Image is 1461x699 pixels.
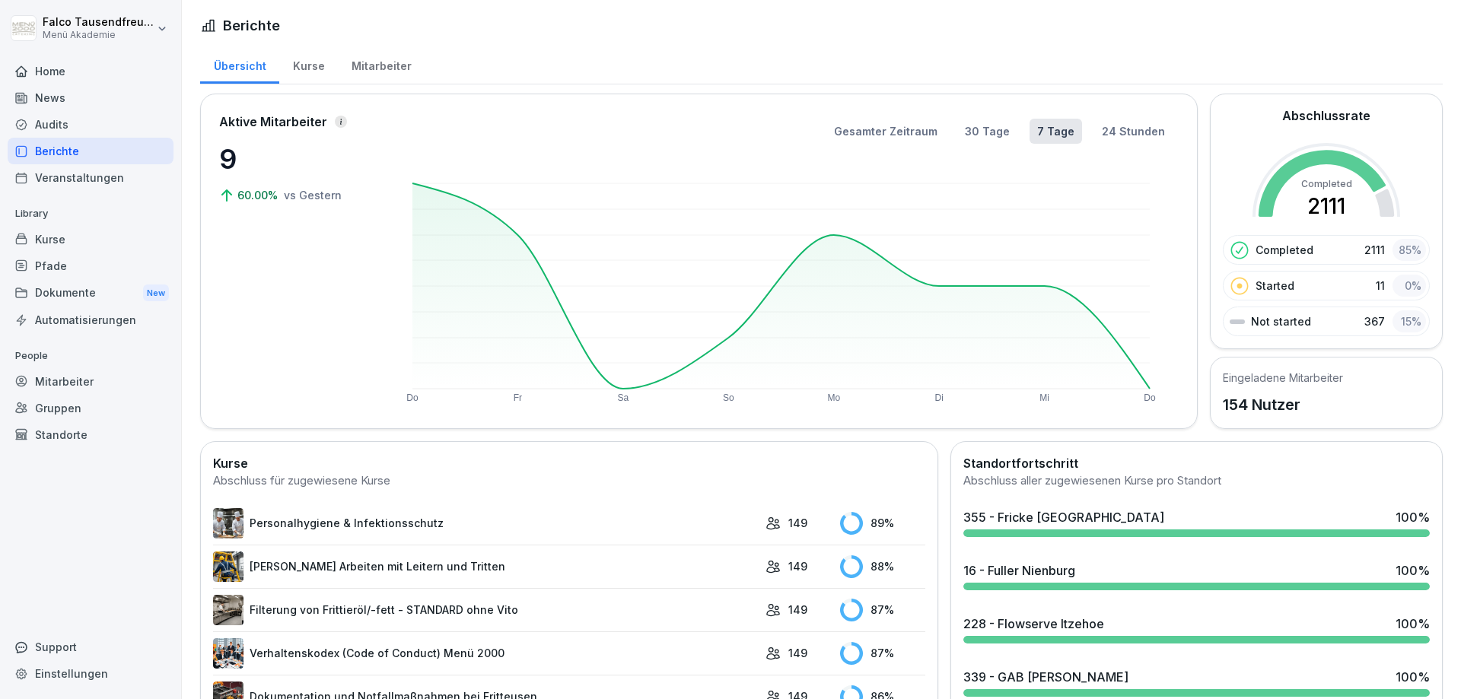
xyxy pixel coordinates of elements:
a: 228 - Flowserve Itzehoe100% [957,608,1436,650]
a: 16 - Fuller Nienburg100% [957,555,1436,596]
a: [PERSON_NAME] Arbeiten mit Leitern und Tritten [213,551,758,582]
img: v7bxruicv7vvt4ltkcopmkzf.png [213,551,243,582]
text: Fr [514,392,522,403]
p: 9 [219,138,371,180]
p: Aktive Mitarbeiter [219,113,327,131]
p: Library [8,202,173,226]
div: New [143,284,169,302]
text: Do [1144,392,1156,403]
a: Einstellungen [8,660,173,687]
button: 30 Tage [957,119,1017,144]
div: 89 % [840,512,925,535]
div: 100 % [1396,561,1430,580]
img: hh3kvobgi93e94d22i1c6810.png [213,638,243,669]
div: 100 % [1396,668,1430,686]
h1: Berichte [223,15,280,36]
div: 100 % [1396,508,1430,526]
div: 87 % [840,642,925,665]
div: Abschluss aller zugewiesenen Kurse pro Standort [963,472,1430,490]
text: Do [406,392,419,403]
text: Mi [1039,392,1049,403]
a: Veranstaltungen [8,164,173,191]
div: 339 - GAB [PERSON_NAME] [963,668,1128,686]
a: DokumenteNew [8,279,173,307]
div: 355 - Fricke [GEOGRAPHIC_DATA] [963,508,1164,526]
a: Filterung von Frittieröl/-fett - STANDARD ohne Vito [213,595,758,625]
p: Started [1256,278,1294,294]
p: 149 [788,645,807,661]
div: 88 % [840,555,925,578]
p: 11 [1376,278,1385,294]
p: Not started [1251,313,1311,329]
a: Standorte [8,421,173,448]
img: lnrteyew03wyeg2dvomajll7.png [213,595,243,625]
p: 60.00% [237,187,281,203]
p: 2111 [1364,242,1385,258]
a: Personalhygiene & Infektionsschutz [213,508,758,539]
a: Automatisierungen [8,307,173,333]
a: Pfade [8,253,173,279]
h2: Kurse [213,454,925,472]
text: Di [934,392,943,403]
text: Mo [827,392,840,403]
a: Kurse [8,226,173,253]
p: Completed [1256,242,1313,258]
button: Gesamter Zeitraum [826,119,945,144]
text: So [723,392,734,403]
p: People [8,344,173,368]
a: 355 - Fricke [GEOGRAPHIC_DATA]100% [957,502,1436,543]
a: Mitarbeiter [8,368,173,395]
div: Abschluss für zugewiesene Kurse [213,472,925,490]
a: Verhaltenskodex (Code of Conduct) Menü 2000 [213,638,758,669]
a: Kurse [279,45,338,84]
div: 15 % [1393,310,1426,332]
p: 149 [788,602,807,618]
a: Home [8,58,173,84]
div: 87 % [840,599,925,621]
p: Menü Akademie [43,30,154,40]
p: 367 [1364,313,1385,329]
a: Audits [8,111,173,138]
h5: Eingeladene Mitarbeiter [1223,370,1343,386]
p: 149 [788,558,807,574]
h2: Abschlussrate [1282,106,1370,125]
div: Dokumente [8,279,173,307]
img: tq1iwfpjw7gb8q143pboqzza.png [213,508,243,539]
a: Übersicht [200,45,279,84]
p: vs Gestern [284,187,342,203]
button: 24 Stunden [1094,119,1173,144]
h2: Standortfortschritt [963,454,1430,472]
a: Mitarbeiter [338,45,425,84]
text: Sa [618,392,629,403]
p: Falco Tausendfreund [43,16,154,29]
a: Gruppen [8,395,173,421]
a: Berichte [8,138,173,164]
a: News [8,84,173,111]
div: 16 - Fuller Nienburg [963,561,1075,580]
div: 228 - Flowserve Itzehoe [963,615,1104,633]
p: 149 [788,515,807,531]
div: Support [8,634,173,660]
button: 7 Tage [1030,119,1082,144]
div: 100 % [1396,615,1430,633]
div: 0 % [1393,275,1426,297]
div: 85 % [1393,239,1426,261]
p: 154 Nutzer [1223,393,1343,416]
